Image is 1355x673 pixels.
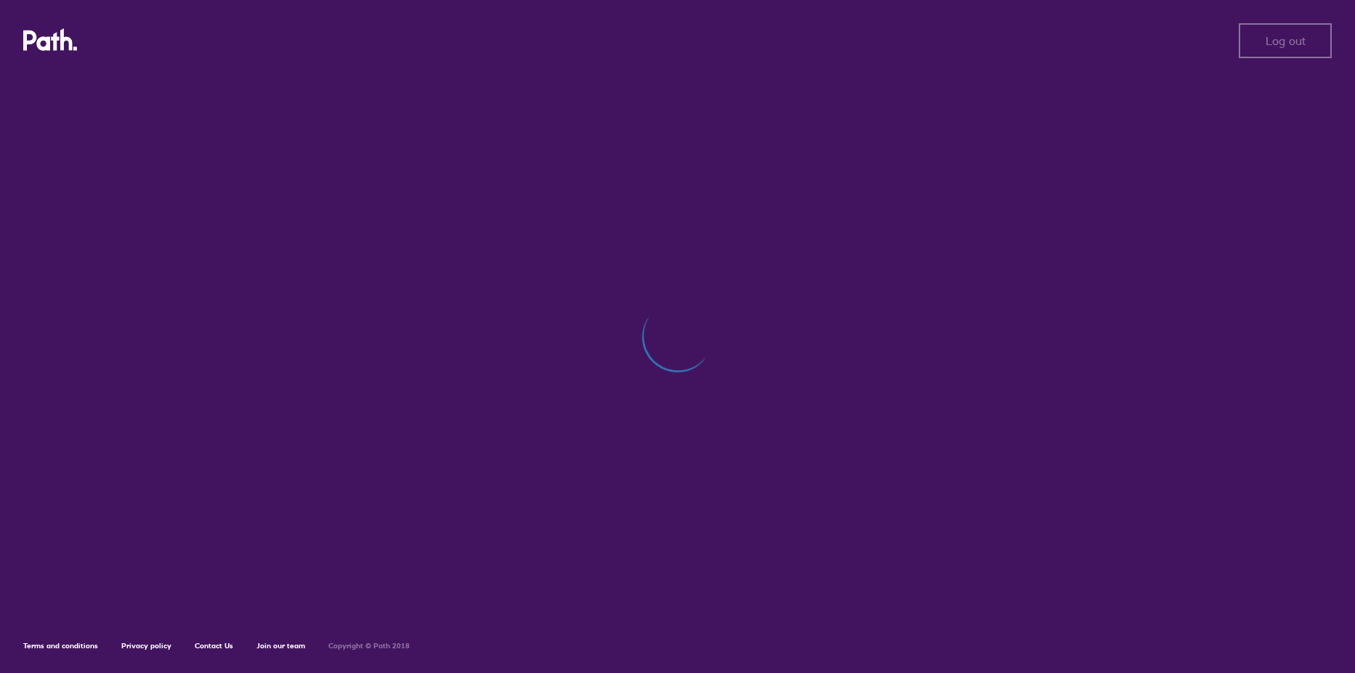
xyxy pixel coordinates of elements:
[195,641,233,650] a: Contact Us
[1266,34,1306,47] span: Log out
[328,642,410,650] h6: Copyright © Path 2018
[23,641,98,650] a: Terms and conditions
[1239,23,1332,58] button: Log out
[121,641,171,650] a: Privacy policy
[256,641,305,650] a: Join our team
